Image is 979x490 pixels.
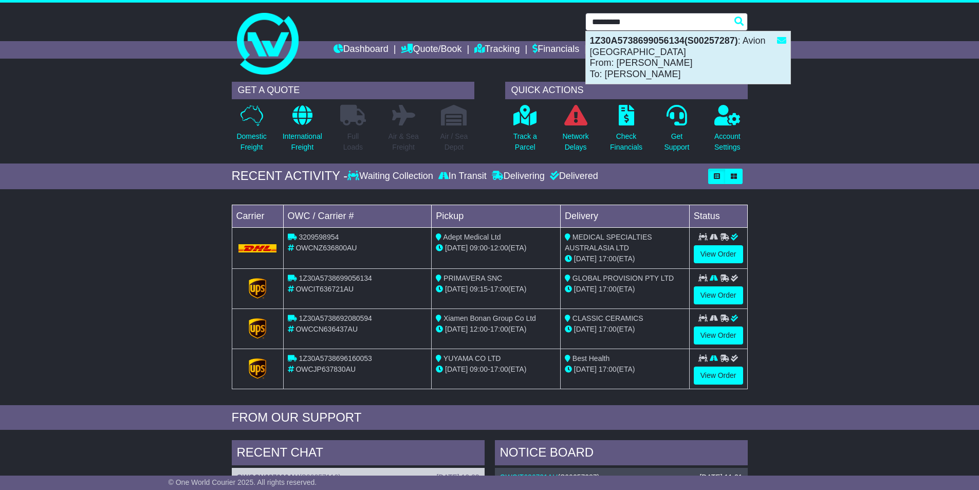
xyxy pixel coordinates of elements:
span: 09:00 [470,244,488,252]
span: [DATE] [445,285,468,293]
span: [DATE] [574,285,597,293]
a: Dashboard [334,41,389,59]
span: 09:00 [470,365,488,373]
span: 17:00 [599,255,617,263]
a: View Order [694,286,743,304]
strong: 1Z30A5738699056134(S00257287) [590,35,738,46]
div: [DATE] 10:23 [436,473,479,482]
a: GetSupport [663,104,690,158]
div: QUICK ACTIONS [505,82,748,99]
div: FROM OUR SUPPORT [232,410,748,425]
span: S00257110 [302,473,339,481]
a: View Order [694,367,743,385]
div: (ETA) [565,364,685,375]
span: [DATE] [445,325,468,333]
div: (ETA) [565,284,685,295]
span: 1Z30A5738699056134 [299,274,372,282]
div: GET A QUOTE [232,82,474,99]
div: [DATE] 11:31 [699,473,742,482]
div: Delivered [547,171,598,182]
div: In Transit [436,171,489,182]
div: ( ) [237,473,479,482]
a: Track aParcel [513,104,538,158]
a: DomesticFreight [236,104,267,158]
td: Delivery [560,205,689,227]
span: [DATE] [574,255,597,263]
span: 17:00 [599,365,617,373]
span: © One World Courier 2025. All rights reserved. [169,478,317,486]
div: - (ETA) [436,324,556,335]
a: OWCIT636721AU [500,473,558,481]
span: 3209598954 [299,233,339,241]
div: (ETA) [565,253,685,264]
span: S00257287 [560,473,597,481]
div: (ETA) [565,324,685,335]
span: GLOBAL PROVISION PTY LTD [572,274,674,282]
span: Best Health [572,354,609,362]
p: Track a Parcel [513,131,537,153]
span: Xiamen Bonan Group Co Ltd [444,314,536,322]
td: Pickup [432,205,561,227]
span: 1Z30A5738692080594 [299,314,372,322]
span: [DATE] [445,244,468,252]
a: View Order [694,245,743,263]
p: International Freight [283,131,322,153]
td: Status [689,205,747,227]
td: Carrier [232,205,283,227]
span: 17:00 [599,325,617,333]
span: 1Z30A5738696160053 [299,354,372,362]
span: 17:00 [490,325,508,333]
p: Air & Sea Freight [389,131,419,153]
div: - (ETA) [436,243,556,253]
span: [DATE] [574,365,597,373]
a: Tracking [474,41,520,59]
p: Air / Sea Depot [440,131,468,153]
a: InternationalFreight [282,104,323,158]
span: 12:00 [490,244,508,252]
p: Account Settings [714,131,741,153]
span: Adept Medical Ltd [443,233,501,241]
span: 17:00 [490,365,508,373]
p: Domestic Freight [236,131,266,153]
span: CLASSIC CERAMICS [572,314,643,322]
div: Waiting Collection [347,171,435,182]
p: Full Loads [340,131,366,153]
div: - (ETA) [436,364,556,375]
span: YUYAMA CO LTD [444,354,501,362]
img: GetCarrierServiceLogo [249,358,266,379]
a: Financials [532,41,579,59]
div: NOTICE BOARD [495,440,748,468]
span: 12:00 [470,325,488,333]
td: OWC / Carrier # [283,205,432,227]
p: Check Financials [610,131,642,153]
a: Quote/Book [401,41,461,59]
span: PRIMAVERA SNC [444,274,502,282]
p: Network Delays [562,131,588,153]
img: GetCarrierServiceLogo [249,278,266,299]
span: 17:00 [490,285,508,293]
span: [DATE] [574,325,597,333]
a: OWCCN637026AU [237,473,299,481]
div: RECENT ACTIVITY - [232,169,348,184]
img: DHL.png [238,244,277,252]
div: Delivering [489,171,547,182]
a: NetworkDelays [562,104,589,158]
span: 09:15 [470,285,488,293]
div: - (ETA) [436,284,556,295]
a: AccountSettings [714,104,741,158]
span: OWCIT636721AU [295,285,354,293]
div: RECENT CHAT [232,440,485,468]
p: Get Support [664,131,689,153]
span: [DATE] [445,365,468,373]
div: : Avion [GEOGRAPHIC_DATA] From: [PERSON_NAME] To: [PERSON_NAME] [586,31,790,84]
span: OWCJP637830AU [295,365,356,373]
img: GetCarrierServiceLogo [249,318,266,339]
div: ( ) [500,473,743,482]
span: MEDICAL SPECIALTIES AUSTRALASIA LTD [565,233,652,252]
span: OWCNZ636800AU [295,244,357,252]
a: CheckFinancials [609,104,643,158]
a: View Order [694,326,743,344]
span: OWCCN636437AU [295,325,358,333]
span: 17:00 [599,285,617,293]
